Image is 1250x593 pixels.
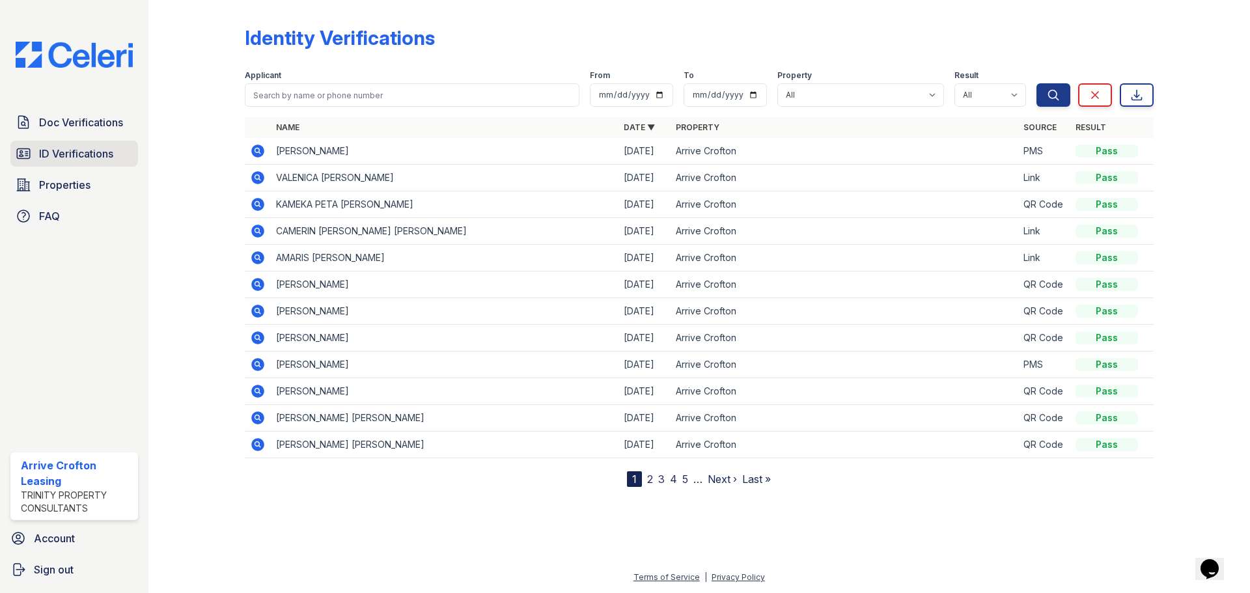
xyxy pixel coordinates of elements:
div: Identity Verifications [245,26,435,49]
td: [DATE] [618,378,671,405]
div: Pass [1076,198,1138,211]
td: QR Code [1018,432,1070,458]
td: [PERSON_NAME] [271,138,618,165]
span: FAQ [39,208,60,224]
div: Pass [1076,438,1138,451]
td: [PERSON_NAME] [271,325,618,352]
div: Pass [1076,331,1138,344]
label: Applicant [245,70,281,81]
td: KAMEKA PETA [PERSON_NAME] [271,191,618,218]
a: Result [1076,122,1106,132]
a: Name [276,122,299,132]
span: Doc Verifications [39,115,123,130]
div: 1 [627,471,642,487]
div: Arrive Crofton Leasing [21,458,133,489]
div: Pass [1076,358,1138,371]
td: [PERSON_NAME] [271,352,618,378]
div: | [704,572,707,582]
div: Pass [1076,385,1138,398]
td: QR Code [1018,271,1070,298]
a: Sign out [5,557,143,583]
td: [DATE] [618,271,671,298]
a: Terms of Service [633,572,700,582]
a: Last » [742,473,771,486]
div: Pass [1076,145,1138,158]
td: [DATE] [618,325,671,352]
td: Arrive Crofton [671,325,1018,352]
td: [DATE] [618,432,671,458]
td: CAMERIN [PERSON_NAME] [PERSON_NAME] [271,218,618,245]
td: Arrive Crofton [671,165,1018,191]
a: Date ▼ [624,122,655,132]
td: Link [1018,165,1070,191]
td: Link [1018,218,1070,245]
td: [DATE] [618,165,671,191]
img: CE_Logo_Blue-a8612792a0a2168367f1c8372b55b34899dd931a85d93a1a3d3e32e68fde9ad4.png [5,42,143,68]
td: Arrive Crofton [671,298,1018,325]
a: 3 [658,473,665,486]
label: From [590,70,610,81]
td: [DATE] [618,245,671,271]
td: Arrive Crofton [671,378,1018,405]
div: Trinity Property Consultants [21,489,133,515]
td: VALENICA [PERSON_NAME] [271,165,618,191]
td: PMS [1018,352,1070,378]
td: [PERSON_NAME] [PERSON_NAME] [271,432,618,458]
td: Arrive Crofton [671,432,1018,458]
td: QR Code [1018,191,1070,218]
div: Pass [1076,251,1138,264]
td: [DATE] [618,298,671,325]
div: Pass [1076,411,1138,424]
td: QR Code [1018,405,1070,432]
label: To [684,70,694,81]
td: Arrive Crofton [671,352,1018,378]
a: Source [1023,122,1057,132]
td: Arrive Crofton [671,271,1018,298]
td: [DATE] [618,138,671,165]
td: Arrive Crofton [671,138,1018,165]
td: Arrive Crofton [671,245,1018,271]
div: Pass [1076,278,1138,291]
td: QR Code [1018,325,1070,352]
td: AMARIS [PERSON_NAME] [271,245,618,271]
td: PMS [1018,138,1070,165]
td: [PERSON_NAME] [271,271,618,298]
td: [PERSON_NAME] [PERSON_NAME] [271,405,618,432]
td: [DATE] [618,405,671,432]
td: [DATE] [618,218,671,245]
td: [DATE] [618,352,671,378]
td: QR Code [1018,298,1070,325]
a: Privacy Policy [712,572,765,582]
iframe: chat widget [1195,541,1237,580]
a: Account [5,525,143,551]
span: Account [34,531,75,546]
a: 5 [682,473,688,486]
div: Pass [1076,171,1138,184]
span: Properties [39,177,90,193]
span: Sign out [34,562,74,577]
a: Property [676,122,719,132]
a: 4 [670,473,677,486]
span: ID Verifications [39,146,113,161]
td: [PERSON_NAME] [271,378,618,405]
a: Properties [10,172,138,198]
span: … [693,471,702,487]
div: Pass [1076,305,1138,318]
td: Arrive Crofton [671,191,1018,218]
td: [DATE] [618,191,671,218]
a: FAQ [10,203,138,229]
a: Doc Verifications [10,109,138,135]
a: Next › [708,473,737,486]
label: Property [777,70,812,81]
input: Search by name or phone number [245,83,579,107]
td: QR Code [1018,378,1070,405]
td: [PERSON_NAME] [271,298,618,325]
td: Arrive Crofton [671,405,1018,432]
label: Result [954,70,979,81]
a: ID Verifications [10,141,138,167]
div: Pass [1076,225,1138,238]
a: 2 [647,473,653,486]
td: Link [1018,245,1070,271]
td: Arrive Crofton [671,218,1018,245]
